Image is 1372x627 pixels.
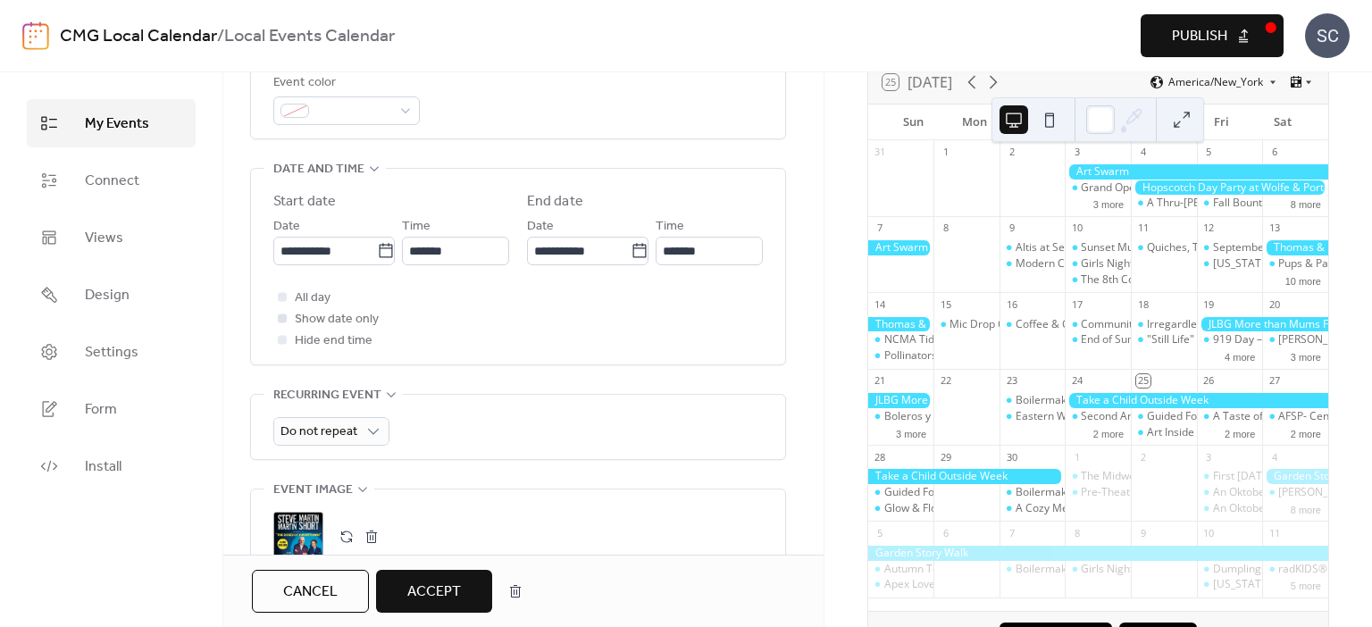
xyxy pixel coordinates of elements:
[1284,196,1328,211] button: 8 more
[1000,393,1066,408] div: Boilermaker Tuesdays
[939,526,952,539] div: 6
[1000,240,1066,255] div: Altis at Serenity Sangria Social
[1262,409,1328,424] div: AFSP- Central Carolina Out of the Darkness Walk
[1147,425,1295,440] div: Art Inside the Bottle: Devotion
[1070,146,1083,159] div: 3
[1016,501,1192,516] div: A Cozy Mediterranean Dinner Party
[1202,526,1216,539] div: 10
[884,577,1016,592] div: Apex Love Local Showcase
[1065,469,1131,484] div: The Midweek Program: Plant Giveaway Roundup
[224,20,395,54] b: Local Events Calendar
[874,526,887,539] div: 5
[868,317,934,332] div: Thomas & Friends in the Garden at New Hope Valley Railway
[868,409,934,424] div: Boleros y Libros - Ballads and Books
[884,562,945,577] div: Autumn Tea
[1131,240,1197,255] div: Quiches, Tarts, Pies ... Oh My!
[1197,562,1263,577] div: Dumplings of the Autumn Harvest
[1197,409,1263,424] div: A Taste of Dim Sum
[1267,297,1281,311] div: 20
[1070,450,1083,464] div: 1
[1284,577,1328,592] button: 5 more
[1172,26,1227,47] span: Publish
[868,332,934,347] div: NCMA Tidewater Tea
[1070,222,1083,235] div: 10
[868,546,1328,561] div: Garden Story Walk
[1070,526,1083,539] div: 8
[868,562,934,577] div: Autumn Tea
[1262,240,1328,255] div: Thomas & Friends in the Garden at New Hope Valley Railway
[1202,297,1216,311] div: 19
[1081,469,1321,484] div: The Midweek Program: Plant Giveaway Roundup
[280,420,357,444] span: Do not repeat
[1197,256,1263,272] div: North Carolina FC vs. El Paso Locomotive: BBQ, Beer, Bourbon Night
[1136,222,1150,235] div: 11
[1065,180,1131,196] div: Grand Opening and Art Swarm Kickoff
[60,20,217,54] a: CMG Local Calendar
[939,297,952,311] div: 15
[868,469,1066,484] div: Take a Child Outside Week
[1005,374,1018,388] div: 23
[950,317,1020,332] div: Mic Drop Club
[1217,425,1262,440] button: 2 more
[1070,297,1083,311] div: 17
[273,480,353,501] span: Event image
[1065,332,1131,347] div: End of Summer Cast Iron Cooking
[1065,256,1131,272] div: Girls Night Out
[1065,164,1328,180] div: Art Swarm
[1016,409,1186,424] div: Eastern Wake Elevate Magnet Fair
[1136,374,1150,388] div: 25
[1065,317,1131,332] div: Community Yoga Flow With Corepower Yoga
[1070,374,1083,388] div: 24
[1081,240,1181,255] div: Sunset Music Series
[1081,332,1248,347] div: End of Summer Cast Iron Cooking
[1131,317,1197,332] div: Irregardless' 2005 Dinner
[868,240,934,255] div: Art Swarm
[1191,104,1252,140] div: Fri
[884,332,991,347] div: NCMA Tidewater Tea
[1005,146,1018,159] div: 2
[656,216,684,238] span: Time
[22,21,49,50] img: logo
[1168,77,1263,88] span: America/New_York
[1065,393,1328,408] div: Take a Child Outside Week
[85,456,121,478] span: Install
[1000,501,1066,516] div: A Cozy Mediterranean Dinner Party
[27,385,196,433] a: Form
[273,385,381,406] span: Recurring event
[85,171,139,192] span: Connect
[273,216,300,238] span: Date
[1202,146,1216,159] div: 5
[1213,501,1353,516] div: An Oktoberfest Dinner Party
[402,216,431,238] span: Time
[1305,13,1350,58] div: SC
[252,570,369,613] button: Cancel
[1141,14,1284,57] button: Publish
[1202,374,1216,388] div: 26
[1136,297,1150,311] div: 18
[1147,409,1318,424] div: Guided Forest Therapy Experience
[27,442,196,490] a: Install
[1262,469,1328,484] div: Garden Story Walk
[884,348,1006,364] div: Pollinators & Projections
[1016,256,1305,272] div: Modern Calligraphy for Beginners at W.E.L.D. Wine & Beer
[1131,409,1197,424] div: Guided Forest Therapy Experience
[1284,425,1328,440] button: 2 more
[868,577,934,592] div: Apex Love Local Showcase
[1262,332,1328,347] div: Cary Farmers Fall Festival
[85,285,130,306] span: Design
[27,328,196,376] a: Settings
[1005,297,1018,311] div: 16
[1065,485,1131,500] div: Pre-Theatre Menu at Alley Twenty Six
[1081,317,1301,332] div: Community Yoga Flow With Corepower Yoga
[27,213,196,262] a: Views
[1262,485,1328,500] div: Cary Greenways Tour
[1267,374,1281,388] div: 27
[1252,104,1314,140] div: Sat
[27,99,196,147] a: My Events
[1262,562,1328,577] div: radKIDS® Personal Empowerment & Safety Education Course 👦 Ages 8–12
[1131,425,1197,440] div: Art Inside the Bottle: Devotion
[939,222,952,235] div: 8
[1147,332,1261,347] div: "Still Life" Wine Tasting
[1217,348,1262,364] button: 4 more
